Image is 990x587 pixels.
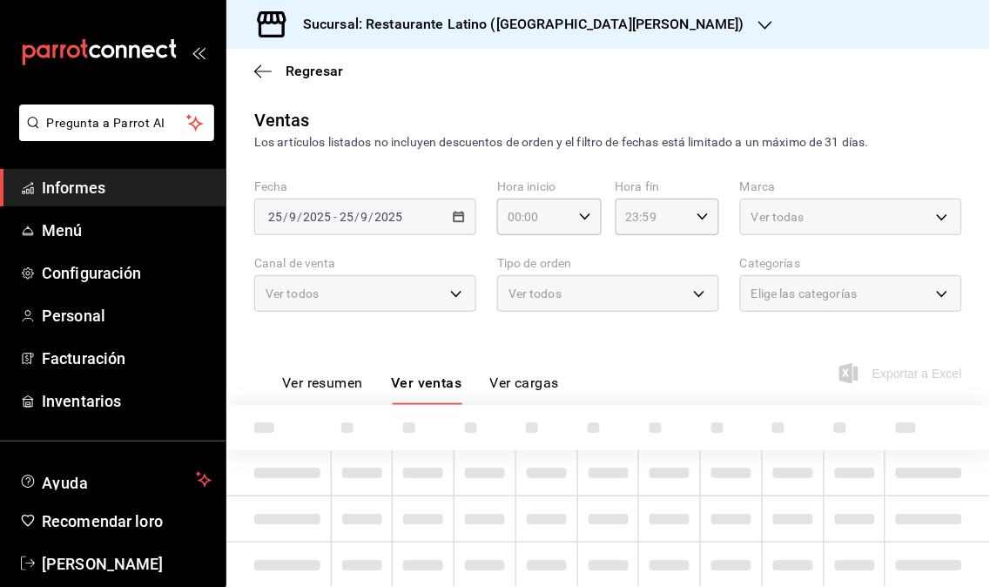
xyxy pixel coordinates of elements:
[360,210,369,224] input: --
[740,180,776,194] font: Marca
[751,287,858,300] font: Elige las categorías
[369,210,374,224] span: /
[497,257,572,271] font: Tipo de orden
[497,180,556,194] font: Hora inicio
[254,63,343,79] button: Regresar
[286,63,343,79] font: Regresar
[42,392,121,410] font: Inventarios
[288,210,297,224] input: --
[42,349,125,368] font: Facturación
[339,210,354,224] input: --
[374,210,404,224] input: ----
[508,287,562,300] font: Ver todos
[303,16,744,32] font: Sucursal: Restaurante Latino ([GEOGRAPHIC_DATA][PERSON_NAME])
[47,116,165,130] font: Pregunta a Parrot AI
[282,374,559,405] div: pestañas de navegación
[490,375,560,392] font: Ver cargas
[42,307,105,325] font: Personal
[616,180,660,194] font: Hora fin
[254,110,310,131] font: Ventas
[302,210,332,224] input: ----
[42,474,89,492] font: Ayuda
[254,135,869,149] font: Los artículos listados no incluyen descuentos de orden y el filtro de fechas está limitado a un m...
[42,221,83,240] font: Menú
[751,210,805,224] font: Ver todas
[42,179,105,197] font: Informes
[254,180,288,194] font: Fecha
[192,45,205,59] button: abrir_cajón_menú
[283,210,288,224] span: /
[42,264,142,282] font: Configuración
[740,257,800,271] font: Categorías
[42,555,164,573] font: [PERSON_NAME]
[266,287,319,300] font: Ver todos
[333,210,337,224] span: -
[42,512,163,530] font: Recomendar loro
[297,210,302,224] span: /
[282,375,363,392] font: Ver resumen
[254,257,336,271] font: Canal de venta
[19,105,214,141] button: Pregunta a Parrot AI
[391,375,462,392] font: Ver ventas
[354,210,360,224] span: /
[12,126,214,145] a: Pregunta a Parrot AI
[267,210,283,224] input: --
